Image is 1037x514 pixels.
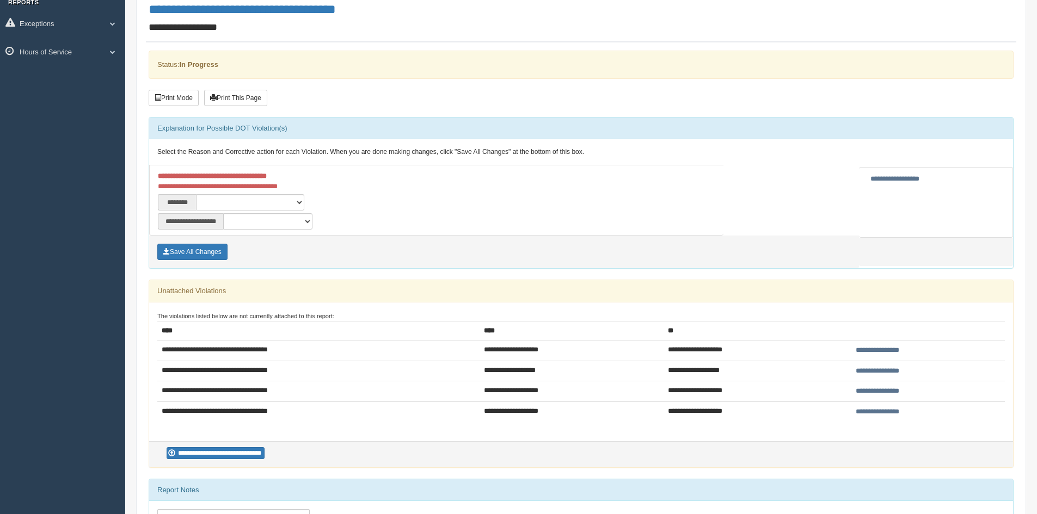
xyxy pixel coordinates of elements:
[157,244,228,260] button: Save
[149,117,1013,139] div: Explanation for Possible DOT Violation(s)
[149,90,199,106] button: Print Mode
[157,313,334,319] small: The violations listed below are not currently attached to this report:
[204,90,267,106] button: Print This Page
[149,479,1013,501] div: Report Notes
[149,139,1013,165] div: Select the Reason and Corrective action for each Violation. When you are done making changes, cli...
[149,51,1014,78] div: Status:
[179,60,218,69] strong: In Progress
[149,280,1013,302] div: Unattached Violations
